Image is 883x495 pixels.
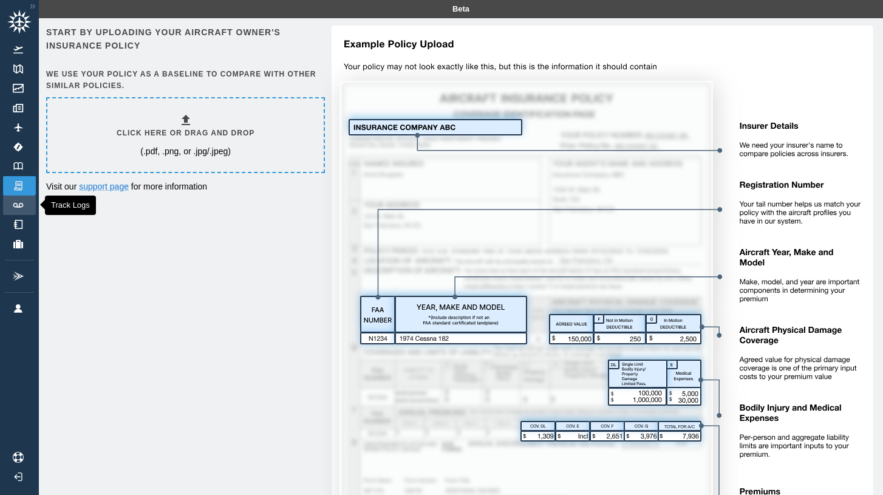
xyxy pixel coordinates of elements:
[79,182,129,191] a: support page
[46,26,322,53] h6: Start by uploading your aircraft owner's insurance policy
[117,128,254,139] h6: Click here or drag and drop
[46,69,322,92] h6: We use your policy as a baseline to compare with other similar policies.
[140,145,231,157] p: (.pdf, .png, or .jpg/.jpeg)
[46,180,322,193] p: Visit our for more information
